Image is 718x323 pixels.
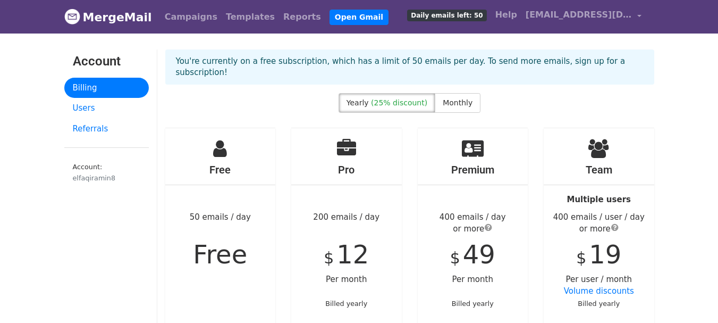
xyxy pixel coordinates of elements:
span: Free [193,239,247,269]
span: $ [450,249,460,267]
small: Billed yearly [325,300,367,308]
span: 19 [589,239,621,269]
img: MergeMail logo [64,9,80,24]
span: Yearly [347,98,369,107]
a: Campaigns [161,6,222,28]
a: Users [64,98,149,119]
div: 400 emails / day or more [418,211,528,235]
a: Volume discounts [564,286,634,296]
span: (25% discount) [371,98,427,107]
p: You're currently on a free subscription, which has a limit of 50 emails per day. To send more ema... [176,56,644,78]
span: [EMAIL_ADDRESS][DOMAIN_NAME] [526,9,632,21]
span: 12 [336,239,369,269]
h3: Account [73,54,140,69]
div: 400 emails / user / day or more [544,211,654,235]
a: Reports [279,6,325,28]
a: Help [491,4,521,26]
div: elfaqiramin8 [73,173,140,183]
h4: Team [544,163,654,176]
a: Templates [222,6,279,28]
small: Account: [73,163,140,183]
h4: Premium [418,163,528,176]
span: $ [324,249,334,267]
span: 49 [463,239,495,269]
a: Daily emails left: 50 [403,4,491,26]
small: Billed yearly [452,300,494,308]
h4: Pro [291,163,402,176]
small: Billed yearly [578,300,620,308]
a: Billing [64,78,149,98]
span: Monthly [443,98,472,107]
a: [EMAIL_ADDRESS][DOMAIN_NAME] [521,4,646,29]
strong: Multiple users [567,195,631,204]
a: MergeMail [64,6,152,28]
span: Daily emails left: 50 [407,10,486,21]
h4: Free [165,163,276,176]
a: Open Gmail [330,10,388,25]
span: $ [576,249,586,267]
a: Referrals [64,119,149,139]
